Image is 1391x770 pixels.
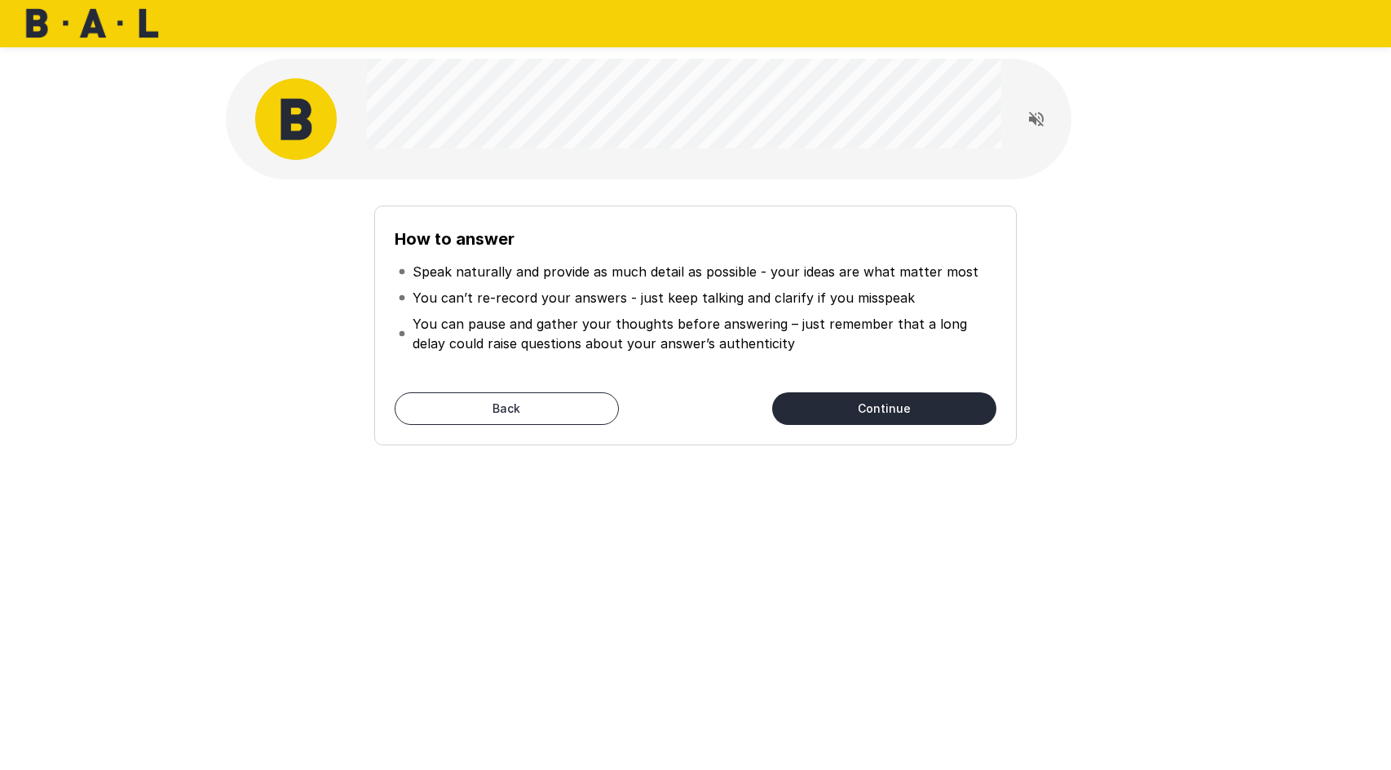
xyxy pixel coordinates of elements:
button: Read questions aloud [1020,103,1053,135]
button: Continue [772,392,996,425]
button: Back [395,392,619,425]
b: How to answer [395,229,514,249]
img: bal_avatar.png [255,78,337,160]
p: You can pause and gather your thoughts before answering – just remember that a long delay could r... [413,314,993,353]
p: Speak naturally and provide as much detail as possible - your ideas are what matter most [413,262,978,281]
p: You can’t re-record your answers - just keep talking and clarify if you misspeak [413,288,915,308]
